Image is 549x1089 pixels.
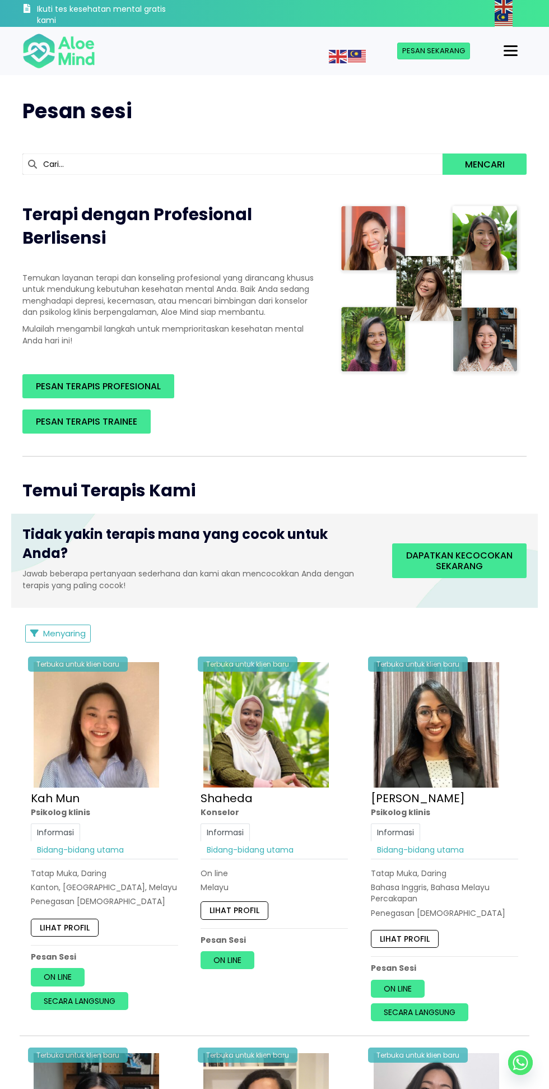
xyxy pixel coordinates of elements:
a: WhatsApp [508,1050,533,1075]
font: Mulailah mengambil langkah untuk memprioritaskan kesehatan mental Anda hari ini! [22,323,304,346]
a: On line [31,968,85,986]
a: PESAN TERAPIS PROFESIONAL [22,374,174,398]
img: ms [495,13,513,27]
font: Pesan Sekarang [402,45,465,56]
a: Kah Mun [31,790,80,806]
a: Pesan Sekarang [397,43,470,59]
font: Bidang-bidang utama [207,844,294,855]
a: PESAN TERAPIS TRAINEE [22,409,151,434]
a: Bidang-bidang utama [371,841,470,859]
img: en [329,50,347,63]
font: Ikuti tes kesehatan mental gratis kami [37,3,166,26]
font: Tidak yakin terapis mana yang cocok untuk Anda? [22,525,328,562]
a: English [495,1,514,12]
a: Lihat profil [31,919,99,937]
a: English [329,50,348,62]
font: Penegasan [DEMOGRAPHIC_DATA] [371,908,505,919]
a: [PERSON_NAME] [371,790,465,806]
button: Menu [499,41,522,61]
a: Secara langsung [371,1003,468,1021]
a: Bidang-bidang utama [201,841,300,859]
input: Cari... [22,153,443,175]
font: Bidang-bidang utama [377,844,464,855]
img: Kolase terapis [338,203,522,376]
a: Malay [348,50,367,62]
button: Daftar Filter [25,625,91,643]
font: Terbuka untuk klien baru [206,1050,289,1060]
font: Tatap Muka, Daring [31,868,106,879]
font: Informasi [377,827,414,838]
font: Lihat profil [210,905,259,916]
font: Kanton, [GEOGRAPHIC_DATA], Melayu [31,882,177,893]
font: Terbuka untuk klien baru [36,1050,119,1060]
font: Temui Terapis Kami [22,478,196,502]
a: Secara langsung [31,992,128,1010]
font: Temukan layanan terapi dan konseling profesional yang dirancang khusus untuk mendukung kebutuhan ... [22,272,314,318]
font: Konselor [201,807,239,818]
font: On line [213,955,241,966]
font: Secara langsung [44,995,115,1007]
a: Lihat profil [371,930,439,948]
a: Bidang-bidang utama [31,841,130,859]
font: On line [44,971,72,983]
font: Informasi [37,827,74,838]
img: Kah Mun-profil-tanaman-300×300 [34,662,159,788]
font: Psikolog klinis [31,807,90,818]
font: PESAN TERAPIS PROFESIONAL [36,380,161,393]
a: Shaheda [201,790,253,806]
font: Jawab beberapa pertanyaan sederhana dan kami akan mencocokkan Anda dengan terapis yang paling cocok! [22,568,354,590]
a: On line [201,951,254,969]
a: Ikuti tes kesehatan mental gratis kami [22,3,176,27]
font: Menyaring [43,627,86,639]
font: Terbuka untuk klien baru [206,659,289,669]
font: Lihat profil [380,933,430,944]
img: Konselor Shaheda [203,662,329,788]
font: Secara langsung [384,1007,455,1018]
a: Informasi [201,823,250,841]
font: Bahasa Inggris, Bahasa Melayu Percakapan [371,882,490,904]
font: Penegasan [DEMOGRAPHIC_DATA] [31,896,165,907]
font: Pesan Sesi [201,934,246,946]
font: Terbuka untuk klien baru [36,659,119,669]
button: Mencari [443,153,527,175]
font: Terapi dengan Profesional Berlisensi [22,202,252,250]
a: Dapatkan kecocokan sekarang [392,543,527,578]
a: Lihat profil [201,901,268,919]
font: Mencari [465,158,505,171]
font: Pesan Sesi [31,951,76,962]
font: Informasi [207,827,244,838]
a: Informasi [31,823,80,841]
img: Logo Pikiran Lidah Buaya [22,32,95,69]
font: Bidang-bidang utama [37,844,124,855]
font: Terbuka untuk klien baru [376,1050,459,1060]
font: Tatap Muka, Daring [371,868,446,879]
font: Pesan Sesi [371,962,416,974]
a: Informasi [371,823,420,841]
a: On line [371,980,425,998]
a: Malay [495,14,514,25]
font: Melayu [201,882,229,893]
img: foto-profil-Anita-yang-dipotong-300×300 [374,662,499,788]
font: Terbuka untuk klien baru [376,659,459,669]
font: Lihat profil [40,922,90,933]
font: On line [201,868,228,879]
font: On line [384,983,412,994]
img: ms [348,50,366,63]
font: Pesan sesi [22,97,132,125]
font: PESAN TERAPIS TRAINEE [36,415,137,428]
font: Psikolog klinis [371,807,430,818]
font: Dapatkan kecocokan sekarang [406,549,513,573]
